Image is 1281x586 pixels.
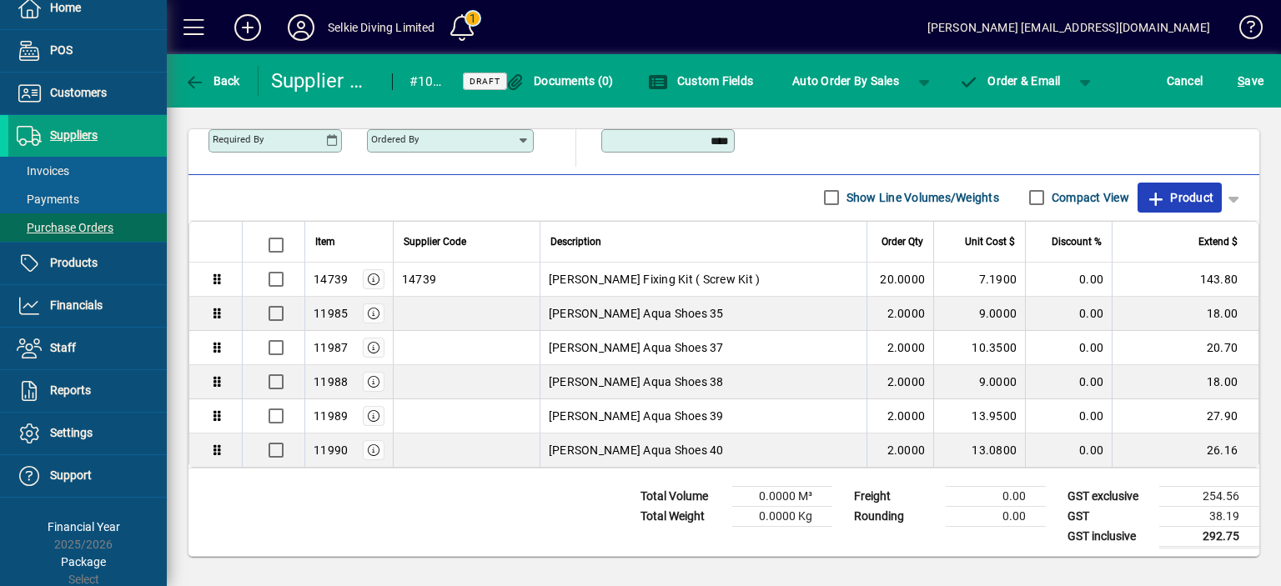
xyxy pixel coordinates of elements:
[1138,183,1222,213] button: Product
[271,68,375,94] div: Supplier Purchase Order
[1052,233,1102,251] span: Discount %
[1163,66,1208,96] button: Cancel
[1048,189,1129,206] label: Compact View
[501,66,618,96] button: Documents (0)
[50,341,76,354] span: Staff
[933,433,1025,467] td: 13.0800
[1159,526,1259,547] td: 292.75
[314,339,348,356] div: 11987
[17,193,79,206] span: Payments
[315,233,335,251] span: Item
[951,66,1069,96] button: Order & Email
[314,305,348,322] div: 11985
[867,297,933,331] td: 2.0000
[933,331,1025,365] td: 10.3500
[50,383,91,397] span: Reports
[1112,297,1258,331] td: 18.00
[549,271,761,288] span: [PERSON_NAME] Fixing Kit ( Screw Kit )
[1025,365,1112,399] td: 0.00
[843,189,999,206] label: Show Line Volumes/Weights
[1025,399,1112,433] td: 0.00
[50,43,73,57] span: POS
[965,233,1015,251] span: Unit Cost $
[184,74,240,88] span: Back
[274,13,328,43] button: Profile
[8,185,167,213] a: Payments
[632,486,732,506] td: Total Volume
[1059,526,1159,547] td: GST inclusive
[50,426,93,439] span: Settings
[8,73,167,114] a: Customers
[648,74,753,88] span: Custom Fields
[867,399,933,433] td: 2.0000
[946,506,1046,526] td: 0.00
[732,486,832,506] td: 0.0000 M³
[8,413,167,454] a: Settings
[1025,297,1112,331] td: 0.00
[1112,433,1258,467] td: 26.16
[846,486,946,506] td: Freight
[50,1,81,14] span: Home
[1112,365,1258,399] td: 18.00
[1159,506,1259,526] td: 38.19
[50,256,98,269] span: Products
[632,506,732,526] td: Total Weight
[314,373,348,390] div: 11988
[1238,74,1244,88] span: S
[867,263,933,297] td: 20.0000
[505,74,614,88] span: Documents (0)
[61,555,106,568] span: Package
[549,442,724,458] span: [PERSON_NAME] Aqua Shoes 40
[50,128,98,142] span: Suppliers
[48,520,120,533] span: Financial Year
[50,298,103,312] span: Financials
[549,339,724,356] span: [PERSON_NAME] Aqua Shoes 37
[1112,399,1258,433] td: 27.90
[549,305,724,322] span: [PERSON_NAME] Aqua Shoes 35
[8,455,167,497] a: Support
[371,133,419,145] mat-label: Ordered by
[8,30,167,72] a: POS
[1146,184,1213,211] span: Product
[8,243,167,284] a: Products
[882,233,923,251] span: Order Qty
[314,442,348,458] div: 11990
[8,328,167,369] a: Staff
[17,164,69,178] span: Invoices
[1025,263,1112,297] td: 0.00
[550,233,601,251] span: Description
[784,66,907,96] button: Auto Order By Sales
[933,399,1025,433] td: 13.9500
[933,263,1025,297] td: 7.1900
[167,66,259,96] app-page-header-button: Back
[1159,486,1259,506] td: 254.56
[1167,68,1203,94] span: Cancel
[644,66,757,96] button: Custom Fields
[328,14,435,41] div: Selkie Diving Limited
[8,285,167,327] a: Financials
[8,157,167,185] a: Invoices
[1059,486,1159,506] td: GST exclusive
[50,468,92,482] span: Support
[17,221,113,234] span: Purchase Orders
[867,433,933,467] td: 2.0000
[50,86,107,99] span: Customers
[470,76,500,87] span: Draft
[959,74,1061,88] span: Order & Email
[180,66,244,96] button: Back
[1059,506,1159,526] td: GST
[792,68,899,94] span: Auto Order By Sales
[393,263,540,297] td: 14739
[404,233,466,251] span: Supplier Code
[1238,68,1263,94] span: ave
[213,133,264,145] mat-label: Required by
[1233,66,1268,96] button: Save
[8,370,167,412] a: Reports
[1025,331,1112,365] td: 0.00
[8,213,167,242] a: Purchase Orders
[846,506,946,526] td: Rounding
[409,68,442,95] div: #1027
[867,331,933,365] td: 2.0000
[927,14,1210,41] div: [PERSON_NAME] [EMAIL_ADDRESS][DOMAIN_NAME]
[1227,3,1260,58] a: Knowledge Base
